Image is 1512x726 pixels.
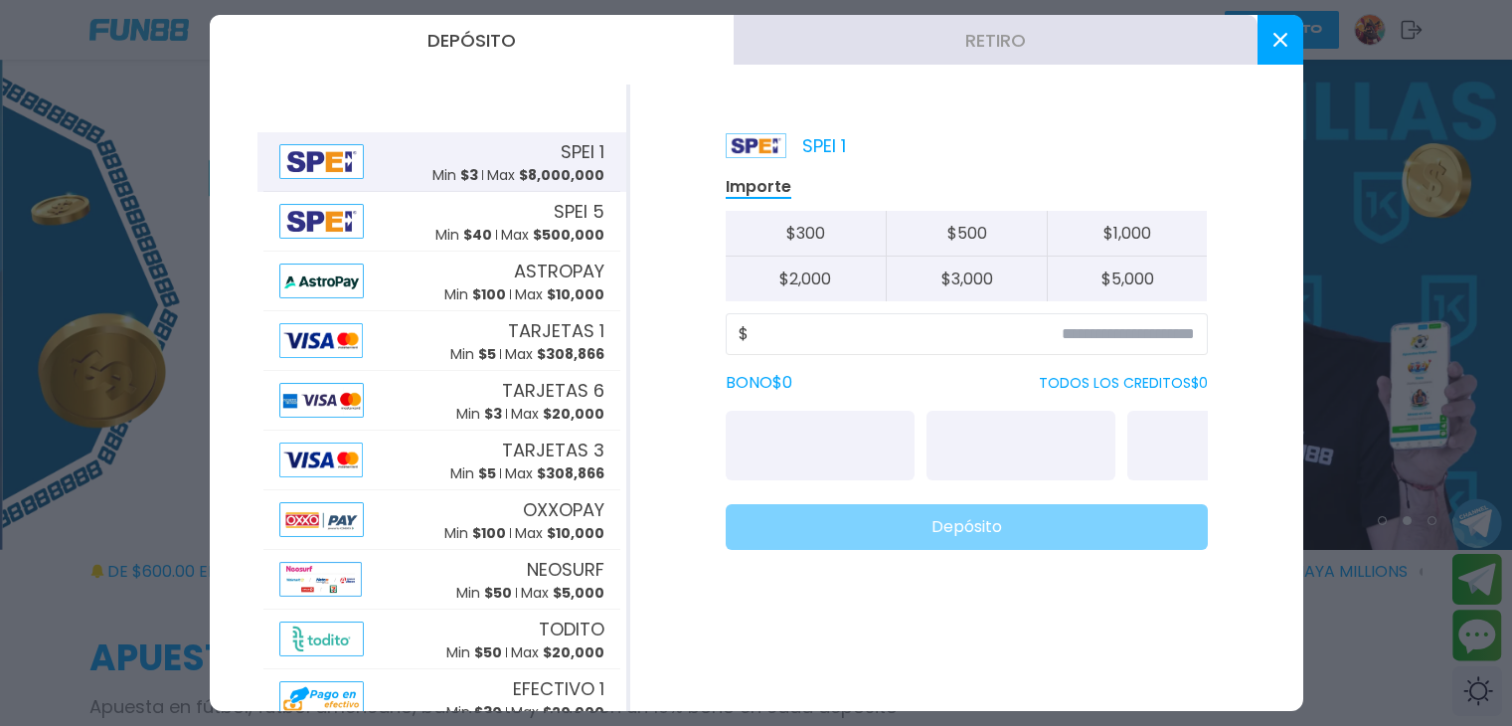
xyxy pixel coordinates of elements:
[484,404,502,424] span: $ 3
[487,165,604,186] p: Max
[444,284,506,305] p: Min
[515,284,604,305] p: Max
[257,490,626,550] button: AlipayOXXOPAYMin $100Max $10,000
[502,377,604,404] span: TARJETAS 6
[537,463,604,483] span: $ 308,866
[474,642,502,662] span: $ 50
[257,132,626,192] button: AlipaySPEI 1Min $3Max $8,000,000
[484,583,512,603] span: $ 50
[501,225,604,246] p: Max
[474,702,502,722] span: $ 30
[505,463,604,484] p: Max
[511,642,604,663] p: Max
[726,371,792,395] label: BONO $ 0
[513,675,604,702] span: EFECTIVO 1
[279,443,363,477] img: Alipay
[726,176,791,199] p: Importe
[463,225,492,245] span: $ 40
[543,404,604,424] span: $ 20,000
[533,225,604,245] span: $ 500,000
[279,562,362,597] img: Alipay
[279,502,365,537] img: Alipay
[279,144,365,179] img: Alipay
[1039,373,1208,394] p: TODOS LOS CREDITOS $ 0
[450,344,496,365] p: Min
[726,132,846,159] p: SPEI 1
[886,257,1047,301] button: $3,000
[432,165,478,186] p: Min
[435,225,492,246] p: Min
[502,437,604,463] span: TARJETAS 3
[521,583,604,604] p: Max
[734,15,1258,65] button: Retiro
[515,523,604,544] p: Max
[543,642,604,662] span: $ 20,000
[446,702,502,723] p: Min
[726,504,1208,550] button: Depósito
[279,681,365,716] img: Alipay
[726,257,887,301] button: $2,000
[279,204,365,239] img: Alipay
[527,556,604,583] span: NEOSURF
[537,344,604,364] span: $ 308,866
[523,496,604,523] span: OXXOPAY
[446,642,502,663] p: Min
[478,344,496,364] span: $ 5
[450,463,496,484] p: Min
[472,523,506,543] span: $ 100
[279,383,365,418] img: Alipay
[514,258,604,284] span: ASTROPAY
[508,317,604,344] span: TARJETAS 1
[279,622,365,656] img: Alipay
[505,344,604,365] p: Max
[444,523,506,544] p: Min
[456,404,502,425] p: Min
[543,702,604,722] span: $ 20,000
[257,550,626,610] button: AlipayNEOSURFMin $50Max $5,000
[472,284,506,304] span: $ 100
[456,583,512,604] p: Min
[279,264,365,298] img: Alipay
[547,523,604,543] span: $ 10,000
[478,463,496,483] span: $ 5
[257,252,626,311] button: AlipayASTROPAYMin $100Max $10,000
[1047,257,1208,301] button: $5,000
[886,211,1047,257] button: $500
[257,610,626,669] button: AlipayTODITOMin $50Max $20,000
[726,133,786,158] img: Platform Logo
[257,192,626,252] button: AlipaySPEI 5Min $40Max $500,000
[547,284,604,304] span: $ 10,000
[1047,211,1208,257] button: $1,000
[279,323,363,358] img: Alipay
[257,431,626,490] button: AlipayTARJETAS 3Min $5Max $308,866
[554,198,604,225] span: SPEI 5
[210,15,734,65] button: Depósito
[511,702,604,723] p: Max
[257,371,626,431] button: AlipayTARJETAS 6Min $3Max $20,000
[511,404,604,425] p: Max
[739,322,749,346] span: $
[553,583,604,603] span: $ 5,000
[460,165,478,185] span: $ 3
[539,616,604,642] span: TODITO
[726,211,887,257] button: $300
[561,138,604,165] span: SPEI 1
[257,311,626,371] button: AlipayTARJETAS 1Min $5Max $308,866
[519,165,604,185] span: $ 8,000,000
